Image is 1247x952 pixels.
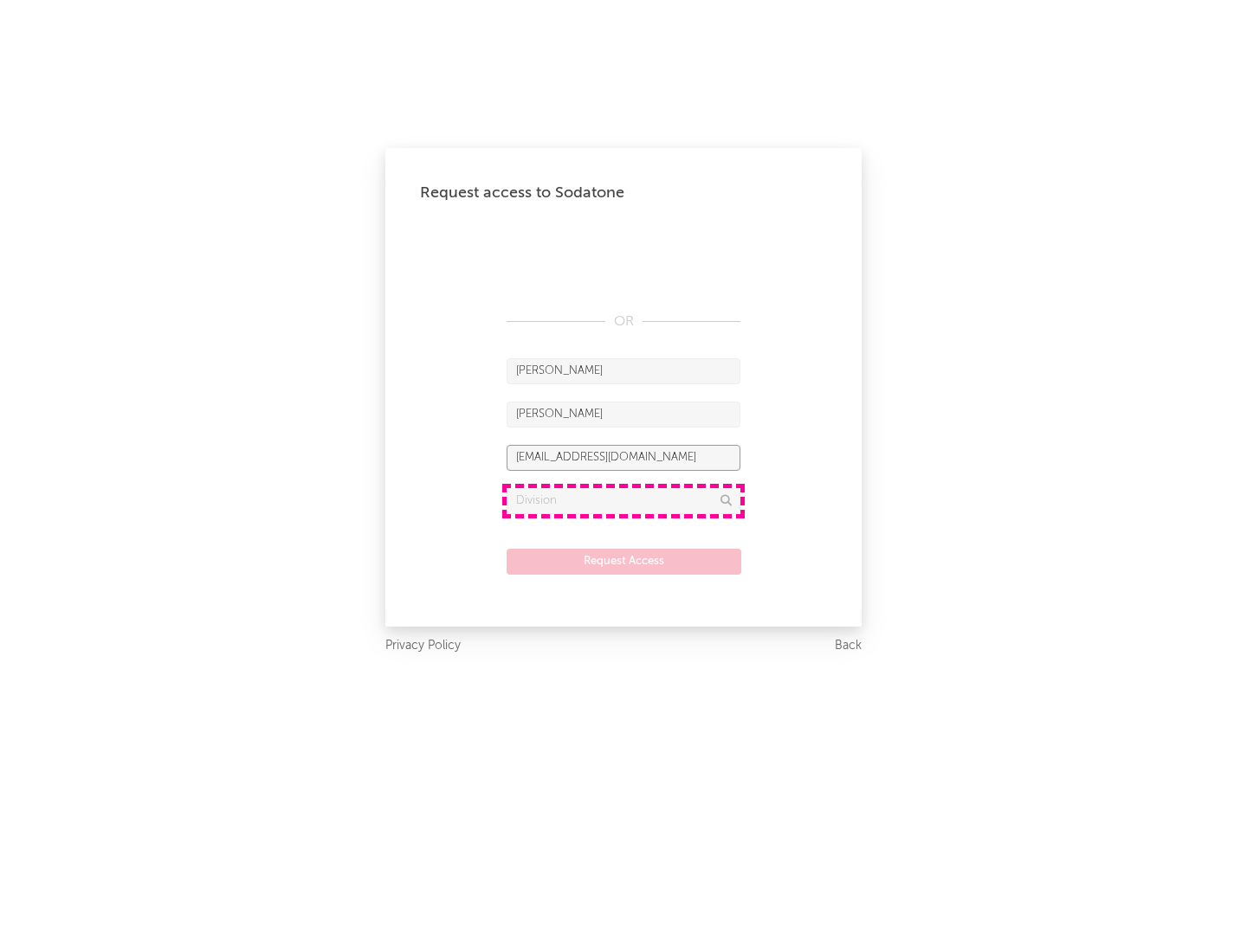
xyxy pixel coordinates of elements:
[507,358,740,384] input: First Name
[835,635,862,657] a: Back
[420,183,827,203] div: Request access to Sodatone
[507,549,741,575] button: Request Access
[385,635,461,657] a: Privacy Policy
[507,312,740,332] div: OR
[507,402,740,428] input: Last Name
[507,445,740,471] input: Email
[507,488,740,514] input: Division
